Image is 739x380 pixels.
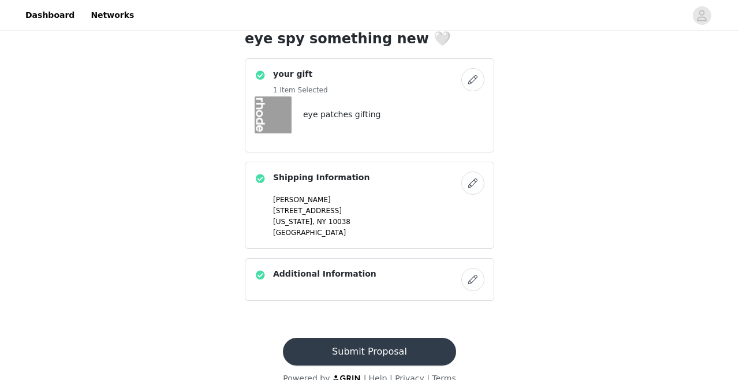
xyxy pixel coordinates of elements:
a: Networks [84,2,141,28]
p: [GEOGRAPHIC_DATA] [273,228,484,238]
h5: 1 Item Selected [273,85,328,95]
button: Submit Proposal [283,338,456,366]
span: NY [317,218,326,226]
a: Dashboard [18,2,81,28]
h4: Shipping Information [273,172,369,184]
p: [PERSON_NAME] [273,195,484,205]
div: Additional Information [245,258,494,301]
span: 10038 [329,218,350,226]
img: eye patches gifting [255,96,292,133]
div: Shipping Information [245,162,494,249]
h4: your gift [273,68,328,80]
h1: eye spy something new 🤍 [245,28,494,49]
div: avatar [696,6,707,25]
span: [US_STATE], [273,218,315,226]
div: your gift [245,58,494,152]
h4: Additional Information [273,268,376,280]
p: [STREET_ADDRESS] [273,206,484,216]
h4: eye patches gifting [303,109,380,121]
